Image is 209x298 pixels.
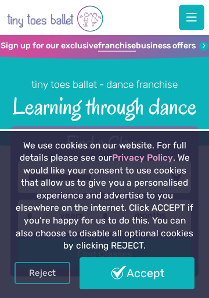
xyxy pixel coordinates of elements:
[1,41,208,52] a: Sign up for our exclusivefranchisebusiness offers
[15,262,70,284] a: Reject
[15,140,194,253] p: We use cookies on our website. For full details please see our . We would like your consent to us...
[112,152,173,163] a: Privacy Policy
[7,2,103,35] img: tiny toes ballet
[80,257,194,289] a: Accept
[98,41,136,52] strong: franchise
[12,92,197,120] span: Learning through dance
[31,79,178,90] small: tiny toes ballet - dance franchise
